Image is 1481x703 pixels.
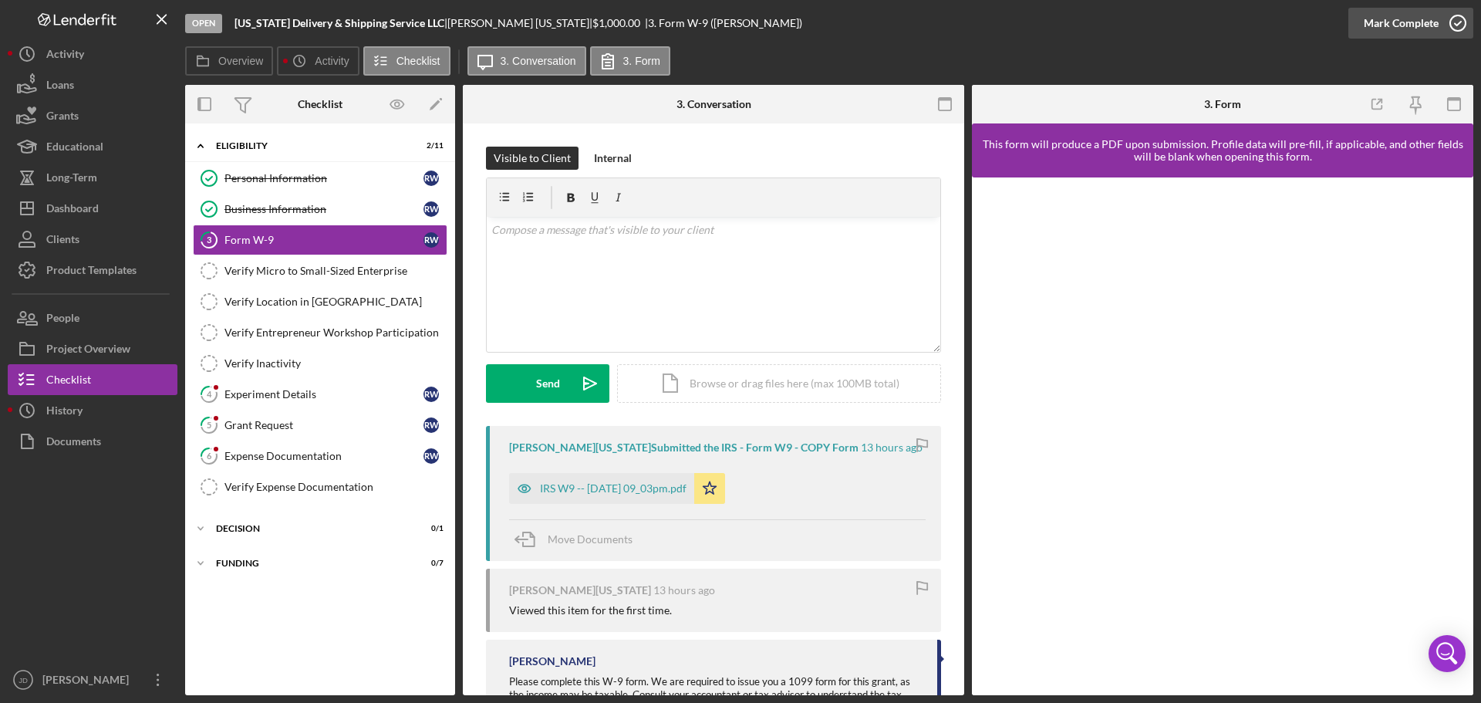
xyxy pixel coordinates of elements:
text: JD [19,676,28,684]
div: [PERSON_NAME] [509,655,595,668]
div: Verify Location in [GEOGRAPHIC_DATA] [224,296,447,308]
button: Move Documents [509,520,648,559]
a: Verify Expense Documentation [193,471,447,502]
tspan: 6 [207,451,212,461]
b: [US_STATE] Delivery & Shipping Service LLC [234,16,444,29]
span: Move Documents [548,532,633,546]
label: Checklist [396,55,440,67]
div: Verify Expense Documentation [224,481,447,493]
div: 3. Conversation [676,98,751,110]
div: Verify Entrepreneur Workshop Participation [224,326,447,339]
time: 2025-08-28 01:03 [861,441,923,454]
button: Mark Complete [1348,8,1473,39]
label: Overview [218,55,263,67]
tspan: 5 [207,420,211,430]
button: Activity [277,46,359,76]
div: Checklist [298,98,342,110]
label: Activity [315,55,349,67]
a: 6Expense DocumentationRW [193,441,447,471]
iframe: Lenderfit form [987,193,1459,680]
time: 2025-08-28 00:59 [653,584,715,597]
div: ELIGIBILITY [216,141,405,150]
div: Viewed this item for the first time. [509,604,672,617]
div: 0 / 1 [416,524,444,533]
button: 3. Conversation [467,46,586,76]
div: [PERSON_NAME] [US_STATE] | [447,17,592,29]
div: [PERSON_NAME][US_STATE] [509,584,651,597]
div: Form W-9 [224,234,423,246]
div: Send [536,364,560,403]
div: 2 / 11 [416,141,444,150]
div: Grant Request [224,419,423,431]
a: Personal InformationRW [193,163,447,194]
a: Verify Entrepreneur Workshop Participation [193,317,447,348]
div: This form will produce a PDF upon submission. Profile data will pre-fill, if applicable, and othe... [980,138,1466,163]
a: Business InformationRW [193,194,447,225]
button: Send [486,364,609,403]
div: | [234,17,447,29]
button: Visible to Client [486,147,579,170]
div: Business Information [224,203,423,215]
div: R W [423,387,439,402]
a: 5Grant RequestRW [193,410,447,441]
div: Expense Documentation [224,450,423,462]
label: 3. Form [623,55,660,67]
div: Experiment Details [224,388,423,401]
a: Verify Location in [GEOGRAPHIC_DATA] [193,286,447,317]
tspan: 4 [207,389,212,399]
label: 3. Conversation [501,55,576,67]
div: Internal [594,147,632,170]
a: Verify Micro to Small-Sized Enterprise [193,255,447,286]
div: R W [423,201,439,217]
button: JD[PERSON_NAME] [8,664,177,695]
div: [PERSON_NAME][US_STATE] Submitted the IRS - Form W9 - COPY Form [509,441,859,454]
div: Personal Information [224,172,423,184]
div: R W [423,232,439,248]
tspan: 3 [207,235,211,245]
button: Internal [586,147,639,170]
div: $1,000.00 [592,17,645,29]
div: | 3. Form W-9 ([PERSON_NAME]) [645,17,802,29]
div: Visible to Client [494,147,571,170]
div: Mark Complete [1364,8,1439,39]
a: Verify Inactivity [193,348,447,379]
div: Decision [216,524,405,533]
a: 4Experiment DetailsRW [193,379,447,410]
div: FUNDING [216,559,405,568]
button: Checklist [363,46,450,76]
div: Verify Micro to Small-Sized Enterprise [224,265,447,277]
